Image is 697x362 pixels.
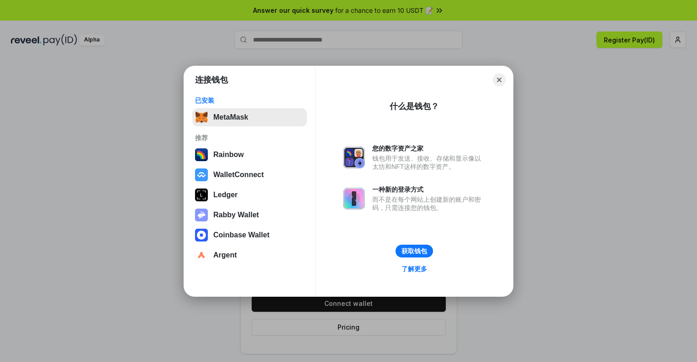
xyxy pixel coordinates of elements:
img: svg+xml,%3Csvg%20xmlns%3D%22http%3A%2F%2Fwww.w3.org%2F2000%2Fsvg%22%20fill%3D%22none%22%20viewBox... [343,188,365,210]
div: 已安装 [195,96,304,105]
img: svg+xml,%3Csvg%20xmlns%3D%22http%3A%2F%2Fwww.w3.org%2F2000%2Fsvg%22%20width%3D%2228%22%20height%3... [195,189,208,201]
button: 获取钱包 [396,245,433,257]
div: Rabby Wallet [213,211,259,219]
div: 了解更多 [401,265,427,273]
button: Ledger [192,186,307,204]
img: svg+xml,%3Csvg%20width%3D%2228%22%20height%3D%2228%22%20viewBox%3D%220%200%2028%2028%22%20fill%3D... [195,168,208,181]
img: svg+xml,%3Csvg%20fill%3D%22none%22%20height%3D%2233%22%20viewBox%3D%220%200%2035%2033%22%20width%... [195,111,208,124]
button: Close [493,73,506,86]
div: Ledger [213,191,238,199]
img: svg+xml,%3Csvg%20width%3D%22120%22%20height%3D%22120%22%20viewBox%3D%220%200%20120%20120%22%20fil... [195,148,208,161]
button: MetaMask [192,108,307,126]
div: Coinbase Wallet [213,231,269,239]
div: MetaMask [213,113,248,121]
div: 一种新的登录方式 [372,185,486,194]
button: WalletConnect [192,166,307,184]
div: Argent [213,251,237,259]
h1: 连接钱包 [195,74,228,85]
div: 推荐 [195,134,304,142]
div: 什么是钱包？ [390,101,439,112]
div: 您的数字资产之家 [372,144,486,152]
div: 而不是在每个网站上创建新的账户和密码，只需连接您的钱包。 [372,195,486,212]
div: Rainbow [213,151,244,159]
button: Argent [192,246,307,264]
div: 钱包用于发送、接收、存储和显示像以太坊和NFT这样的数字资产。 [372,154,486,171]
img: svg+xml,%3Csvg%20width%3D%2228%22%20height%3D%2228%22%20viewBox%3D%220%200%2028%2028%22%20fill%3D... [195,229,208,241]
a: 了解更多 [396,263,433,275]
div: 获取钱包 [401,247,427,255]
button: Rabby Wallet [192,206,307,224]
button: Rainbow [192,146,307,164]
div: WalletConnect [213,171,264,179]
img: svg+xml,%3Csvg%20width%3D%2228%22%20height%3D%2228%22%20viewBox%3D%220%200%2028%2028%22%20fill%3D... [195,249,208,262]
button: Coinbase Wallet [192,226,307,244]
img: svg+xml,%3Csvg%20xmlns%3D%22http%3A%2F%2Fwww.w3.org%2F2000%2Fsvg%22%20fill%3D%22none%22%20viewBox... [195,209,208,221]
img: svg+xml,%3Csvg%20xmlns%3D%22http%3A%2F%2Fwww.w3.org%2F2000%2Fsvg%22%20fill%3D%22none%22%20viewBox... [343,147,365,168]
